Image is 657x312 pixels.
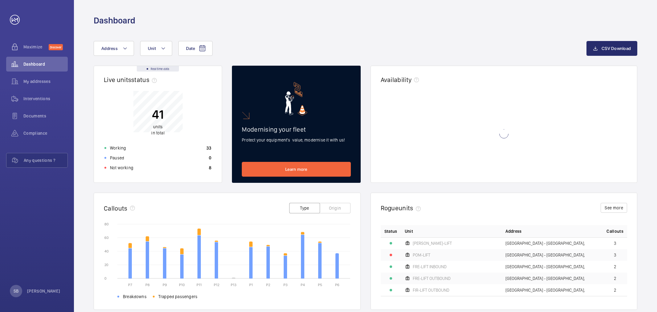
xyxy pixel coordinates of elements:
[399,204,423,212] span: units
[614,288,616,292] span: 2
[104,276,107,281] text: 0
[104,204,128,212] h2: Callouts
[505,276,585,281] span: [GEOGRAPHIC_DATA] - [GEOGRAPHIC_DATA],
[206,145,212,151] p: 33
[158,294,197,300] span: Trapped passengers
[586,41,637,56] button: CSV Download
[151,124,164,136] p: in total
[413,265,447,269] span: FRE-LIFT INBOUND
[23,44,49,50] span: Maximize
[249,283,253,287] text: P1
[137,66,179,72] div: Real time data
[505,241,585,245] span: [GEOGRAPHIC_DATA] - [GEOGRAPHIC_DATA],
[335,283,339,287] text: P6
[104,222,109,226] text: 80
[23,61,68,67] span: Dashboard
[104,236,109,240] text: 60
[606,228,623,234] span: Callouts
[242,162,351,177] a: Learn more
[104,249,109,253] text: 40
[266,283,270,287] text: P2
[197,283,202,287] text: P11
[179,283,185,287] text: P10
[601,203,627,213] button: See more
[128,283,132,287] text: P7
[151,107,164,122] p: 41
[104,76,159,84] h2: Live units
[23,130,68,136] span: Compliance
[186,46,195,51] span: Date
[614,265,616,269] span: 2
[505,228,521,234] span: Address
[289,203,320,213] button: Type
[505,253,585,257] span: [GEOGRAPHIC_DATA] - [GEOGRAPHIC_DATA],
[148,46,156,51] span: Unit
[301,283,305,287] text: P4
[94,15,135,26] h1: Dashboard
[614,253,616,257] span: 3
[381,76,412,84] h2: Availability
[27,288,60,294] p: [PERSON_NAME]
[413,276,451,281] span: FRE-LIFT OUTBOUND
[140,41,172,56] button: Unit
[381,204,423,212] h2: Rogue
[283,283,288,287] text: P3
[602,46,631,51] span: CSV Download
[231,283,237,287] text: P13
[24,157,67,163] span: Any questions ?
[242,125,351,133] h2: Modernising your fleet
[384,228,397,234] p: Status
[14,288,18,294] p: SB
[320,203,351,213] button: Origin
[413,288,449,292] span: FIR-LIFT OUTBOUND
[209,155,211,161] p: 0
[131,76,159,84] span: status
[104,263,108,267] text: 20
[318,283,322,287] text: P5
[23,78,68,84] span: My addresses
[405,228,413,234] span: Unit
[153,124,163,129] span: units
[178,41,213,56] button: Date
[214,283,219,287] text: P12
[123,294,147,300] span: Breakdowns
[242,137,351,143] p: Protect your equipment's value, modernise it with us!
[285,82,307,116] img: marketing-card.svg
[94,41,134,56] button: Address
[23,96,68,102] span: Interventions
[145,283,150,287] text: P8
[614,276,616,281] span: 2
[209,165,211,171] p: 8
[110,165,133,171] p: Not working
[505,265,585,269] span: [GEOGRAPHIC_DATA] - [GEOGRAPHIC_DATA],
[413,253,430,257] span: POM-LIFT
[23,113,68,119] span: Documents
[110,145,126,151] p: Working
[101,46,118,51] span: Address
[614,241,616,245] span: 3
[49,44,63,50] span: Discover
[413,241,452,245] span: [PERSON_NAME]-LIFT
[505,288,585,292] span: [GEOGRAPHIC_DATA] - [GEOGRAPHIC_DATA],
[163,283,167,287] text: P9
[110,155,124,161] p: Paused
